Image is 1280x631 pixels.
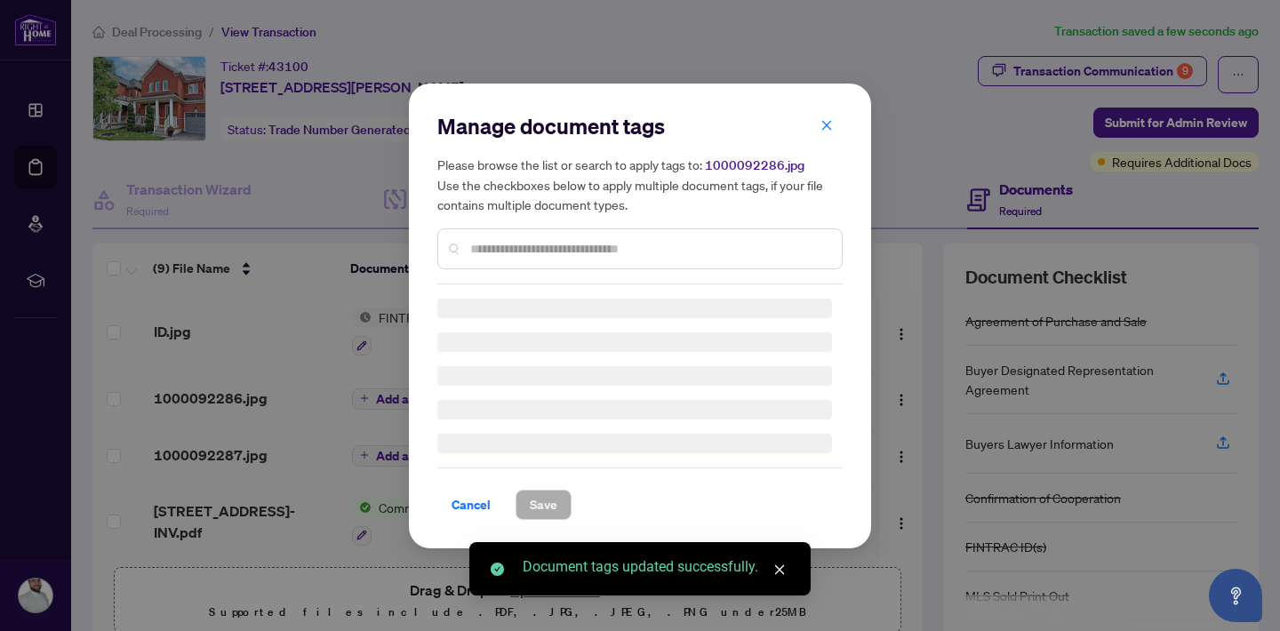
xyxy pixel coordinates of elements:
[773,563,786,576] span: close
[516,490,572,520] button: Save
[452,491,491,519] span: Cancel
[437,490,505,520] button: Cancel
[437,112,843,140] h2: Manage document tags
[523,556,789,578] div: Document tags updated successfully.
[491,563,504,576] span: check-circle
[705,157,804,173] span: 1000092286.jpg
[820,118,833,131] span: close
[770,560,789,579] a: Close
[437,155,843,214] h5: Please browse the list or search to apply tags to: Use the checkboxes below to apply multiple doc...
[1209,569,1262,622] button: Open asap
